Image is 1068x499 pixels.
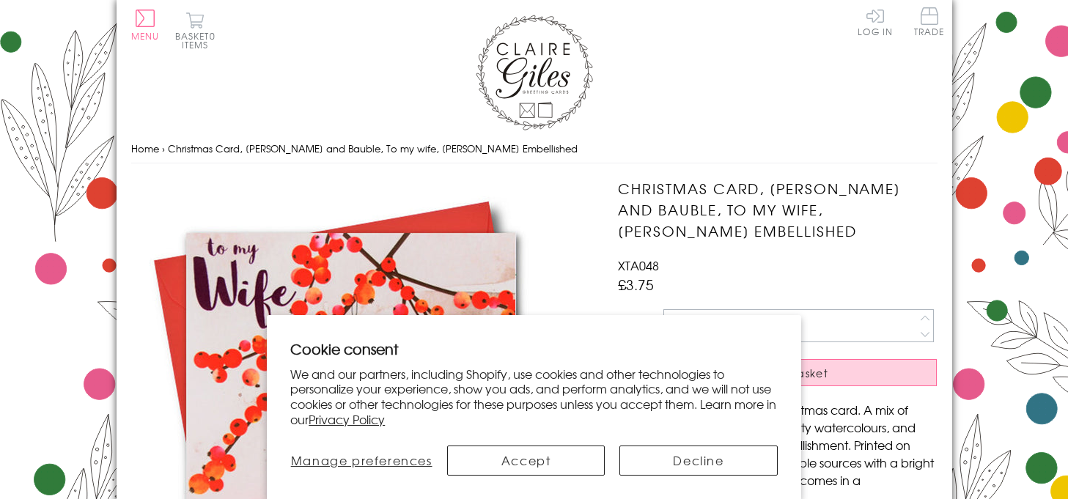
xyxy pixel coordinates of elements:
[162,141,165,155] span: ›
[914,7,945,39] a: Trade
[290,366,778,427] p: We and our partners, including Shopify, use cookies and other technologies to personalize your ex...
[618,256,659,274] span: XTA048
[291,451,432,469] span: Manage preferences
[914,7,945,36] span: Trade
[290,446,432,476] button: Manage preferences
[309,410,385,428] a: Privacy Policy
[168,141,578,155] span: Christmas Card, [PERSON_NAME] and Bauble, To my wife, [PERSON_NAME] Embellished
[290,339,778,359] h2: Cookie consent
[182,29,216,51] span: 0 items
[131,10,160,40] button: Menu
[131,141,159,155] a: Home
[175,12,216,49] button: Basket0 items
[476,15,593,130] img: Claire Giles Greetings Cards
[858,7,893,36] a: Log In
[619,446,777,476] button: Decline
[131,134,938,164] nav: breadcrumbs
[447,446,605,476] button: Accept
[131,29,160,42] span: Menu
[618,178,937,241] h1: Christmas Card, [PERSON_NAME] and Bauble, To my wife, [PERSON_NAME] Embellished
[618,274,654,295] span: £3.75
